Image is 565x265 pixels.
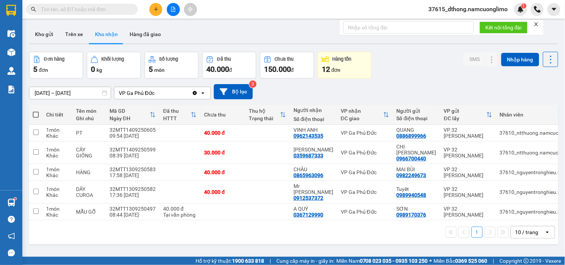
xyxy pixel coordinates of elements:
div: VP nhận [341,108,383,114]
div: VP 32 [PERSON_NAME] [444,206,492,218]
img: warehouse-icon [7,199,15,207]
div: 0989170376 [397,212,426,218]
div: 1 món [46,147,69,153]
th: Toggle SortBy [440,105,496,125]
div: 1 món [46,186,69,192]
div: 0982249673 [397,172,426,178]
div: 32MTT1309250497 [109,206,156,212]
div: Mr Phương [293,183,333,195]
div: CHỊ GIANG [397,144,437,156]
span: đơn [39,67,48,73]
div: DÂY CUROA [76,186,102,198]
div: Mã GD [109,108,150,114]
span: Cung cấp máy in - giấy in: [276,257,334,265]
div: 30.000 đ [204,150,241,156]
div: VP gửi [444,108,486,114]
strong: 0708 023 035 - 0935 103 250 [360,258,428,264]
div: VP 32 [PERSON_NAME] [444,127,492,139]
div: 0962143535 [293,133,323,139]
div: Chi tiết [46,112,69,118]
sup: 1 [521,3,527,9]
input: Tìm tên, số ĐT hoặc mã đơn [41,5,129,13]
div: 40.000 đ [204,130,241,136]
div: CHÂU [293,166,333,172]
button: plus [149,3,162,16]
div: 40.000 đ [163,206,197,212]
span: đ [229,67,232,73]
div: VP Ga Phủ Đức [341,189,389,195]
div: 32MTT1409250605 [109,127,156,133]
div: Trạng thái [249,115,280,121]
th: Toggle SortBy [337,105,393,125]
button: Kho nhận [89,25,124,43]
div: 1 món [46,166,69,172]
img: solution-icon [7,86,15,93]
button: Kết nối tổng đài [480,22,528,33]
span: Miền Nam [336,257,428,265]
span: aim [188,7,193,12]
button: caret-down [547,3,561,16]
button: Bộ lọc [214,84,253,99]
div: VP 32 [PERSON_NAME] [444,166,492,178]
svg: open [200,90,206,96]
svg: Clear value [192,90,198,96]
img: logo-vxr [6,5,16,16]
div: PT [76,130,102,136]
span: đ [291,67,294,73]
div: 0359687333 [293,153,323,159]
div: 09:54 [DATE] [109,133,156,139]
div: Chưa thu [204,112,241,118]
button: aim [184,3,197,16]
div: HANNA LEE [293,147,333,153]
div: ĐC giao [341,115,383,121]
div: Đã thu [217,57,231,62]
div: Đơn hàng [44,57,64,62]
div: Khác [46,192,69,198]
div: 0966700440 [397,156,426,162]
div: Khối lượng [102,57,124,62]
div: A QUÝ [293,206,333,212]
button: Kho gửi [29,25,59,43]
div: 32MTT1409250599 [109,147,156,153]
div: 0865963096 [293,172,323,178]
span: file-add [171,7,176,12]
div: 32MTT1309250582 [109,186,156,192]
div: 10 / trang [515,229,539,236]
div: CÂY GIỐNG [76,147,102,159]
sup: 3 [249,80,257,88]
div: 0367129990 [293,212,323,218]
div: MẪU GỖ [76,209,102,215]
button: Số lượng5món [145,52,199,79]
div: VP 32 [PERSON_NAME] [444,147,492,159]
span: 37615_dthong.namcuonglimo [423,4,514,14]
div: Hàng tồn [333,57,352,62]
span: Miền Bắc [434,257,488,265]
div: Ghi chú [76,115,102,121]
button: Trên xe [59,25,89,43]
div: 0912537372 [293,195,323,201]
img: phone-icon [534,6,541,13]
div: Người gửi [397,108,437,114]
span: close [534,22,539,27]
button: Đã thu40.000đ [202,52,256,79]
sup: 1 [14,198,16,200]
div: Đã thu [163,108,191,114]
div: Tại văn phòng [163,212,197,218]
div: Khác [46,153,69,159]
img: warehouse-icon [7,67,15,75]
div: Tuyết [397,186,437,192]
div: HÀNG [76,169,102,175]
button: Nhập hàng [501,53,539,66]
input: Selected VP Ga Phủ Đức. [155,89,156,97]
div: 08:39 [DATE] [109,153,156,159]
span: đơn [331,67,341,73]
img: warehouse-icon [7,30,15,38]
span: kg [96,67,102,73]
div: 0886899966 [397,133,426,139]
div: SƠN [397,206,437,212]
strong: 1900 633 818 [232,258,264,264]
div: VP 32 [PERSON_NAME] [444,186,492,198]
div: Số điện thoại [397,115,437,121]
span: 5 [149,65,153,74]
div: 40.000 đ [204,189,241,195]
